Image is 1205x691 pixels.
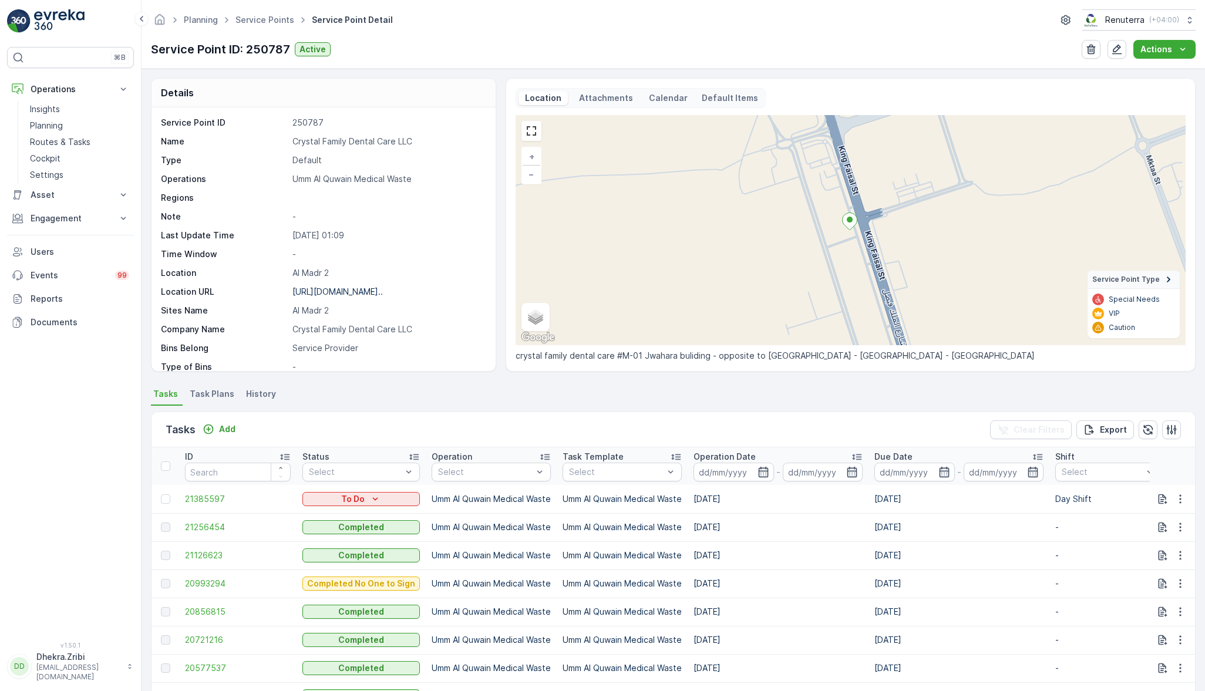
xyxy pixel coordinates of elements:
[302,577,420,591] button: Completed No One to Sign
[523,148,540,166] a: Zoom In
[1133,40,1196,59] button: Actions
[563,634,682,646] p: Umm Al Quwain Medical Waste
[432,606,551,618] p: Umm Al Quwain Medical Waste
[688,569,869,598] td: [DATE]
[338,550,384,561] p: Completed
[190,388,234,400] span: Task Plans
[432,634,551,646] p: Umm Al Quwain Medical Waste
[161,86,194,100] p: Details
[161,342,288,354] p: Bins Belong
[302,548,420,562] button: Completed
[1055,451,1075,463] p: Shift
[185,550,291,561] span: 21126623
[292,323,483,335] p: Crystal Family Dental Care LLC
[688,598,869,626] td: [DATE]
[10,657,29,676] div: DD
[161,286,288,298] p: Location URL
[1055,606,1161,618] p: -
[185,634,291,646] a: 20721216
[7,207,134,230] button: Engagement
[7,9,31,33] img: logo
[161,230,288,241] p: Last Update Time
[185,521,291,533] a: 21256454
[151,41,290,58] p: Service Point ID: 250787
[161,136,288,147] p: Name
[161,211,288,223] p: Note
[153,388,178,400] span: Tasks
[957,465,961,479] p: -
[1109,323,1135,332] p: Caution
[577,92,635,104] p: Attachments
[25,134,134,150] a: Routes & Tasks
[185,606,291,618] a: 20856815
[299,43,326,55] p: Active
[184,15,218,25] a: Planning
[338,521,384,533] p: Completed
[309,14,395,26] span: Service Point Detail
[432,451,472,463] p: Operation
[776,465,780,479] p: -
[338,634,384,646] p: Completed
[198,422,240,436] button: Add
[874,451,913,463] p: Due Date
[694,451,756,463] p: Operation Date
[7,287,134,311] a: Reports
[30,120,63,132] p: Planning
[117,271,127,280] p: 99
[7,651,134,682] button: DDDhekra.Zribi[EMAIL_ADDRESS][DOMAIN_NAME]
[1100,424,1127,436] p: Export
[702,92,758,104] p: Default Items
[869,598,1049,626] td: [DATE]
[1055,521,1161,533] p: -
[292,173,483,185] p: Umm Al Quwain Medical Waste
[1092,275,1160,284] span: Service Point Type
[292,286,383,296] p: [URL][DOMAIN_NAME]..
[516,350,1186,362] p: crystal family dental care #M-01 Jwahara buliding - opposite to [GEOGRAPHIC_DATA] - [GEOGRAPHIC_D...
[309,466,402,478] p: Select
[869,626,1049,654] td: [DATE]
[519,330,557,345] a: Open this area in Google Maps (opens a new window)
[869,654,1049,682] td: [DATE]
[31,293,129,305] p: Reports
[338,662,384,674] p: Completed
[688,541,869,569] td: [DATE]
[31,316,129,328] p: Documents
[302,492,420,506] button: To Do
[31,213,110,224] p: Engagement
[1055,662,1161,674] p: -
[964,463,1044,481] input: dd/mm/yyyy
[161,361,288,373] p: Type of Bins
[1076,420,1134,439] button: Export
[25,150,134,167] a: Cockpit
[523,92,563,104] p: Location
[1055,493,1161,505] p: Day Shift
[292,361,483,373] p: -
[563,493,682,505] p: Umm Al Quwain Medical Waste
[161,323,288,335] p: Company Name
[523,122,540,140] a: View Fullscreen
[25,167,134,183] a: Settings
[161,494,170,504] div: Toggle Row Selected
[161,635,170,645] div: Toggle Row Selected
[569,466,664,478] p: Select
[1055,550,1161,561] p: -
[34,9,85,33] img: logo_light-DOdMpM7g.png
[185,578,291,589] a: 20993294
[161,173,288,185] p: Operations
[185,493,291,505] a: 21385597
[302,520,420,534] button: Completed
[869,485,1049,513] td: [DATE]
[869,513,1049,541] td: [DATE]
[302,451,329,463] p: Status
[1149,15,1179,25] p: ( +04:00 )
[7,311,134,334] a: Documents
[1140,43,1172,55] p: Actions
[161,154,288,166] p: Type
[1088,271,1180,289] summary: Service Point Type
[563,606,682,618] p: Umm Al Quwain Medical Waste
[302,633,420,647] button: Completed
[302,605,420,619] button: Completed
